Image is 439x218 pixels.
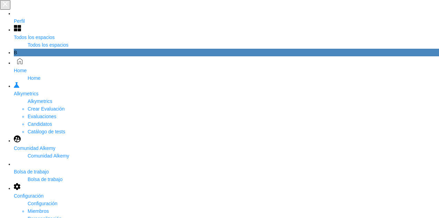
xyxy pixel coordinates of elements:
span: Comunidad Alkemy [14,145,56,151]
a: Candidatos [28,121,52,127]
a: Evaluaciones [28,114,56,119]
a: Crear Evaluación [28,106,65,112]
span: B [14,50,17,55]
span: Bolsa de trabajo [28,177,62,182]
span: Configuración [14,193,43,199]
span: Todos los espacios [14,35,55,40]
iframe: Chat Widget [404,185,439,218]
span: Home [28,75,40,81]
span: Perfil [14,18,25,24]
a: Perfil [14,10,439,25]
span: Alkymetrics [14,91,39,96]
span: Configuración [28,201,57,206]
span: Bolsa de trabajo [14,169,49,174]
span: Todos los espacios [28,42,68,48]
a: Catálogo de tests [28,129,65,134]
span: Comunidad Alkemy [28,153,69,159]
span: Alkymetrics [28,98,52,104]
a: Miembros [28,208,49,214]
span: Home [14,68,27,73]
div: Widget de chat [404,185,439,218]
